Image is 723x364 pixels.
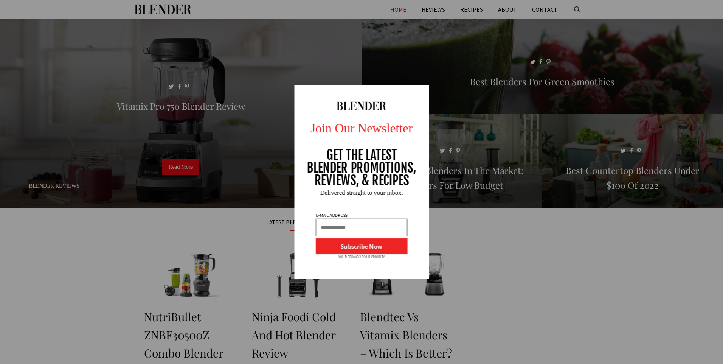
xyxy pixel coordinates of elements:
p: YOUR PRIVACY IS OUR PRIORITY [338,254,385,260]
p: GET THE LATEST BLENDER PROMOTIONS, REVIEWS, & RECIPES [307,149,417,187]
p: Join Our Newsletter [288,118,436,137]
button: Subscribe Now [316,238,407,254]
p: Delivered straight to your inbox. [288,190,436,196]
p: E-MAIL ADDRESS [315,213,348,218]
